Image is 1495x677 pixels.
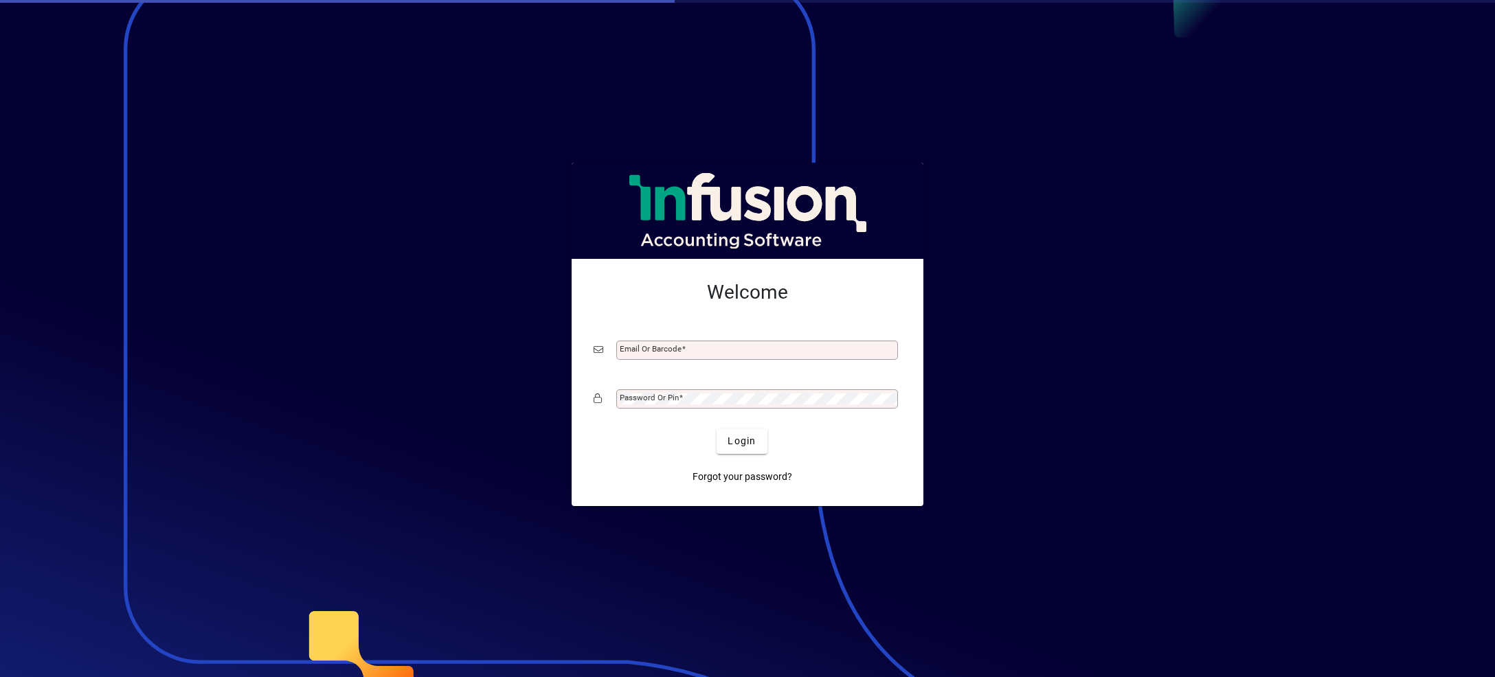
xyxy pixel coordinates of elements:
[717,429,767,454] button: Login
[687,465,798,490] a: Forgot your password?
[728,434,756,448] span: Login
[594,281,901,304] h2: Welcome
[620,344,682,354] mat-label: Email or Barcode
[620,393,679,402] mat-label: Password or Pin
[693,470,792,484] span: Forgot your password?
